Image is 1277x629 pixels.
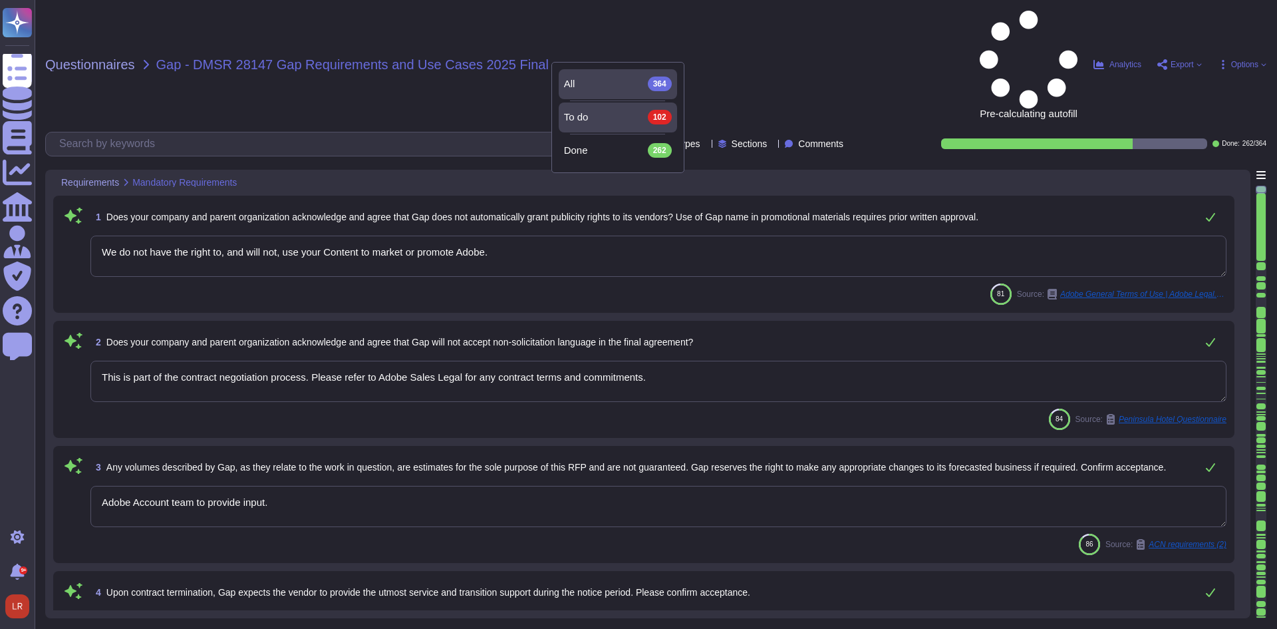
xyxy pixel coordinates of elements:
[3,592,39,621] button: user
[1119,415,1226,423] span: Peninsula Hotel Questionnaire
[559,69,677,99] div: All
[1105,539,1226,550] span: Source:
[1171,61,1194,69] span: Export
[1017,289,1226,300] span: Source:
[106,462,1167,473] span: Any volumes described by Gap, as they relate to the work in question, are estimates for the sole ...
[564,144,588,156] span: Done
[106,587,750,598] span: Upon contract termination, Gap expects the vendor to provide the utmost service and transition su...
[559,103,677,132] div: To do
[90,588,101,597] span: 4
[53,132,571,156] input: Search by keywords
[1085,540,1093,548] span: 86
[45,58,135,71] span: Questionnaires
[564,111,589,123] span: To do
[1056,415,1063,423] span: 84
[90,463,101,472] span: 3
[1060,290,1226,298] span: Adobe General Terms of Use | Adobe Legal.pdf
[1109,61,1141,69] span: Analytics
[1075,414,1226,425] span: Source:
[90,361,1226,402] textarea: This is part of the contract negotiation process. Please refer to Adobe Sales Legal for any contr...
[980,11,1077,118] span: Pre-calculating autofill
[132,178,237,187] span: Mandatory Requirements
[1222,140,1240,147] span: Done:
[90,236,1226,277] textarea: We do not have the right to, and will not, use your Content to market or promote Adobe.
[559,136,677,166] div: Done
[1093,59,1141,70] button: Analytics
[798,139,843,148] span: Comments
[564,110,672,124] div: To do
[648,77,672,91] div: 364
[90,337,101,347] span: 2
[648,143,672,158] div: 262
[564,77,672,91] div: All
[1242,140,1266,147] span: 262 / 364
[732,139,768,148] span: Sections
[5,594,29,618] img: user
[106,337,694,347] span: Does your company and parent organization acknowledge and agree that Gap will not accept non-soli...
[90,212,101,222] span: 1
[106,212,978,222] span: Does your company and parent organization acknowledge and agree that Gap does not automatically g...
[648,110,672,124] div: 102
[90,486,1226,527] textarea: Adobe Account team to provide input.
[156,58,549,71] span: Gap - DMSR 28147 Gap Requirements and Use Cases 2025 Final
[61,178,119,187] span: Requirements
[564,143,672,158] div: Done
[1231,61,1258,69] span: Options
[19,566,27,574] div: 9+
[564,78,575,90] span: All
[997,290,1004,298] span: 81
[1149,540,1226,548] span: ACN requirements (2)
